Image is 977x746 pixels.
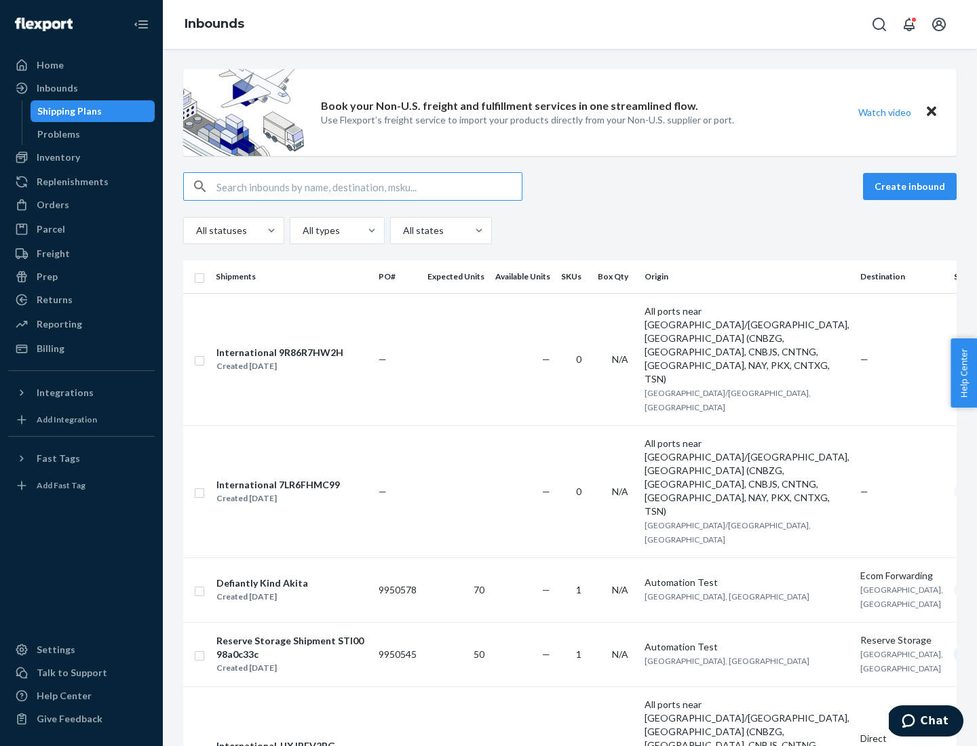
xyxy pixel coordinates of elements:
[379,486,387,497] span: —
[8,146,155,168] a: Inventory
[8,409,155,431] a: Add Integration
[321,98,698,114] p: Book your Non-U.S. freight and fulfillment services in one streamlined flow.
[576,648,581,660] span: 1
[542,648,550,660] span: —
[216,590,308,604] div: Created [DATE]
[645,520,811,545] span: [GEOGRAPHIC_DATA]/[GEOGRAPHIC_DATA], [GEOGRAPHIC_DATA]
[373,622,422,686] td: 9950545
[860,353,868,365] span: —
[210,260,373,293] th: Shipments
[576,584,581,595] span: 1
[612,486,628,497] span: N/A
[556,260,592,293] th: SKUs
[37,81,78,95] div: Inbounds
[474,584,484,595] span: 70
[645,656,809,666] span: [GEOGRAPHIC_DATA], [GEOGRAPHIC_DATA]
[185,16,244,31] a: Inbounds
[849,102,920,122] button: Watch video
[474,648,484,660] span: 50
[8,218,155,240] a: Parcel
[896,11,923,38] button: Open notifications
[216,173,522,200] input: Search inbounds by name, destination, msku...
[37,386,94,399] div: Integrations
[925,11,953,38] button: Open account menu
[951,338,977,408] button: Help Center
[37,689,92,703] div: Help Center
[576,486,581,497] span: 0
[860,569,943,583] div: Ecom Forwarding
[542,486,550,497] span: —
[216,634,367,661] div: Reserve Storage Shipment STI0098a0c33c
[8,171,155,193] a: Replenishments
[8,194,155,216] a: Orders
[37,198,69,212] div: Orders
[645,305,849,386] div: All ports near [GEOGRAPHIC_DATA]/[GEOGRAPHIC_DATA], [GEOGRAPHIC_DATA] (CNBZG, [GEOGRAPHIC_DATA], ...
[8,382,155,404] button: Integrations
[860,633,943,647] div: Reserve Storage
[8,243,155,264] a: Freight
[923,102,940,122] button: Close
[8,266,155,288] a: Prep
[37,58,64,72] div: Home
[37,342,64,355] div: Billing
[216,576,308,590] div: Defiantly Kind Akita
[373,557,422,622] td: 9950578
[592,260,639,293] th: Box Qty
[8,639,155,661] a: Settings
[37,222,65,236] div: Parcel
[216,661,367,675] div: Created [DATE]
[490,260,556,293] th: Available Units
[8,685,155,707] a: Help Center
[216,478,340,492] div: International 7LR6FHMC99
[37,151,80,164] div: Inventory
[402,224,403,237] input: All states
[37,712,102,726] div: Give Feedback
[8,708,155,730] button: Give Feedback
[195,224,196,237] input: All statuses
[8,475,155,496] a: Add Fast Tag
[855,260,949,293] th: Destination
[612,648,628,660] span: N/A
[379,353,387,365] span: —
[301,224,303,237] input: All types
[639,260,855,293] th: Origin
[37,479,85,491] div: Add Fast Tag
[576,353,581,365] span: 0
[321,113,734,127] p: Use Flexport’s freight service to import your products directly from your Non-U.S. supplier or port.
[31,123,155,145] a: Problems
[216,359,343,373] div: Created [DATE]
[37,643,75,656] div: Settings
[37,247,70,260] div: Freight
[8,662,155,684] button: Talk to Support
[37,175,109,189] div: Replenishments
[889,705,963,739] iframe: Opens a widget where you can chat to one of our agents
[645,437,849,518] div: All ports near [GEOGRAPHIC_DATA]/[GEOGRAPHIC_DATA], [GEOGRAPHIC_DATA] (CNBZG, [GEOGRAPHIC_DATA], ...
[37,666,107,680] div: Talk to Support
[8,313,155,335] a: Reporting
[216,492,340,505] div: Created [DATE]
[8,54,155,76] a: Home
[37,270,58,283] div: Prep
[645,591,809,602] span: [GEOGRAPHIC_DATA], [GEOGRAPHIC_DATA]
[37,104,102,118] div: Shipping Plans
[542,584,550,595] span: —
[8,338,155,359] a: Billing
[216,346,343,359] div: International 9R86R7HW2H
[612,584,628,595] span: N/A
[37,127,80,141] div: Problems
[866,11,893,38] button: Open Search Box
[37,293,73,307] div: Returns
[8,289,155,311] a: Returns
[860,585,943,609] span: [GEOGRAPHIC_DATA], [GEOGRAPHIC_DATA]
[8,448,155,469] button: Fast Tags
[31,100,155,122] a: Shipping Plans
[863,173,957,200] button: Create inbound
[422,260,490,293] th: Expected Units
[174,5,255,44] ol: breadcrumbs
[373,260,422,293] th: PO#
[542,353,550,365] span: —
[645,640,849,654] div: Automation Test
[860,486,868,497] span: —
